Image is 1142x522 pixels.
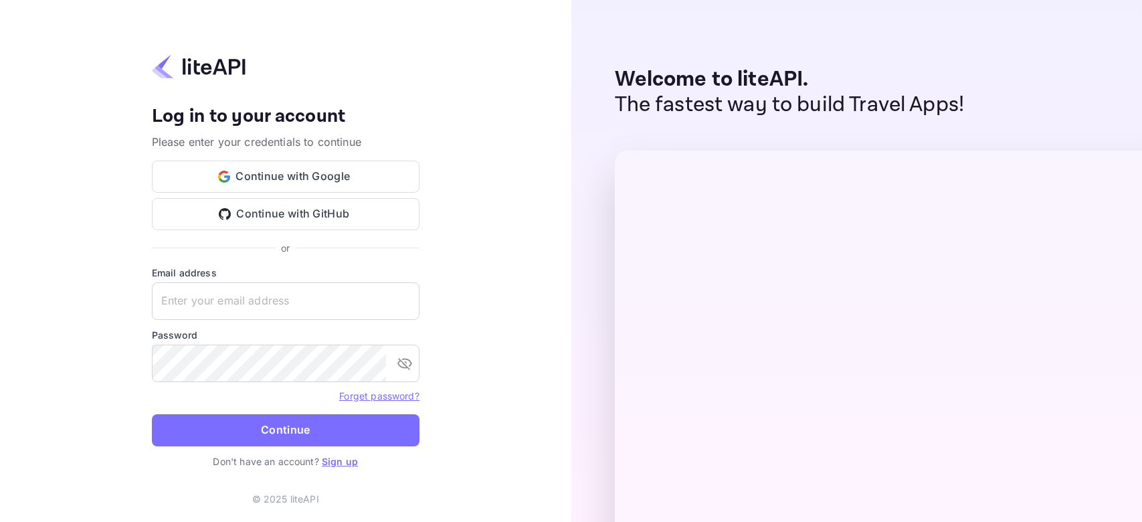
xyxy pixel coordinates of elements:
img: liteapi [152,54,246,80]
label: Password [152,328,419,342]
p: Don't have an account? [152,454,419,468]
a: Forget password? [339,390,419,402]
p: © 2025 liteAPI [252,492,319,506]
label: Email address [152,266,419,280]
p: or [281,241,290,255]
a: Sign up [322,456,358,467]
button: Continue [152,414,419,446]
button: Continue with GitHub [152,198,419,230]
p: Welcome to liteAPI. [615,67,965,92]
h4: Log in to your account [152,105,419,128]
button: Continue with Google [152,161,419,193]
p: Please enter your credentials to continue [152,134,419,150]
input: Enter your email address [152,282,419,320]
button: toggle password visibility [391,350,418,377]
a: Forget password? [339,389,419,402]
p: The fastest way to build Travel Apps! [615,92,965,118]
